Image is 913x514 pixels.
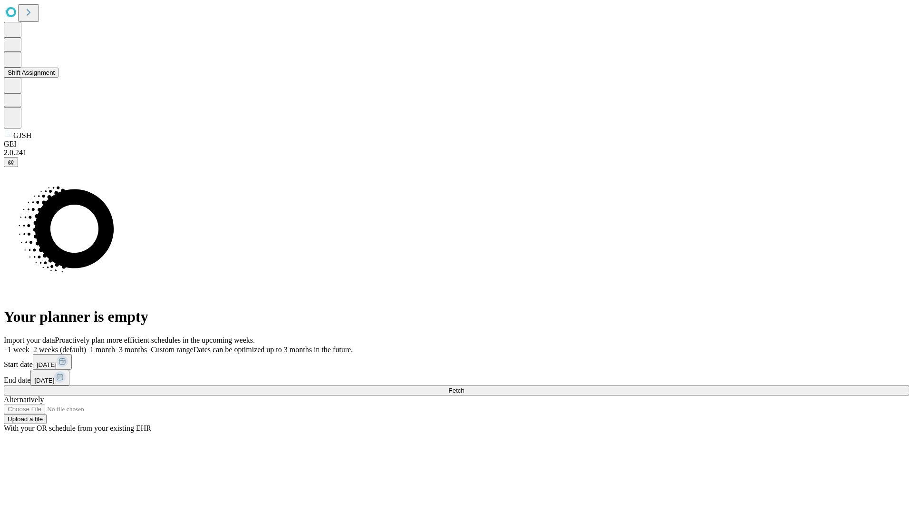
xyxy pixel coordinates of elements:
[119,346,147,354] span: 3 months
[4,68,58,78] button: Shift Assignment
[30,370,69,385] button: [DATE]
[4,354,909,370] div: Start date
[55,336,255,344] span: Proactively plan more efficient schedules in the upcoming weeks.
[90,346,115,354] span: 1 month
[4,336,55,344] span: Import your data
[4,148,909,157] div: 2.0.241
[33,354,72,370] button: [DATE]
[34,377,54,384] span: [DATE]
[13,131,31,139] span: GJSH
[194,346,353,354] span: Dates can be optimized up to 3 months in the future.
[4,370,909,385] div: End date
[151,346,193,354] span: Custom range
[4,140,909,148] div: GEI
[4,414,47,424] button: Upload a file
[448,387,464,394] span: Fetch
[33,346,86,354] span: 2 weeks (default)
[4,424,151,432] span: With your OR schedule from your existing EHR
[4,308,909,326] h1: Your planner is empty
[4,395,44,404] span: Alternatively
[4,385,909,395] button: Fetch
[4,157,18,167] button: @
[8,158,14,166] span: @
[37,361,57,368] span: [DATE]
[8,346,29,354] span: 1 week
